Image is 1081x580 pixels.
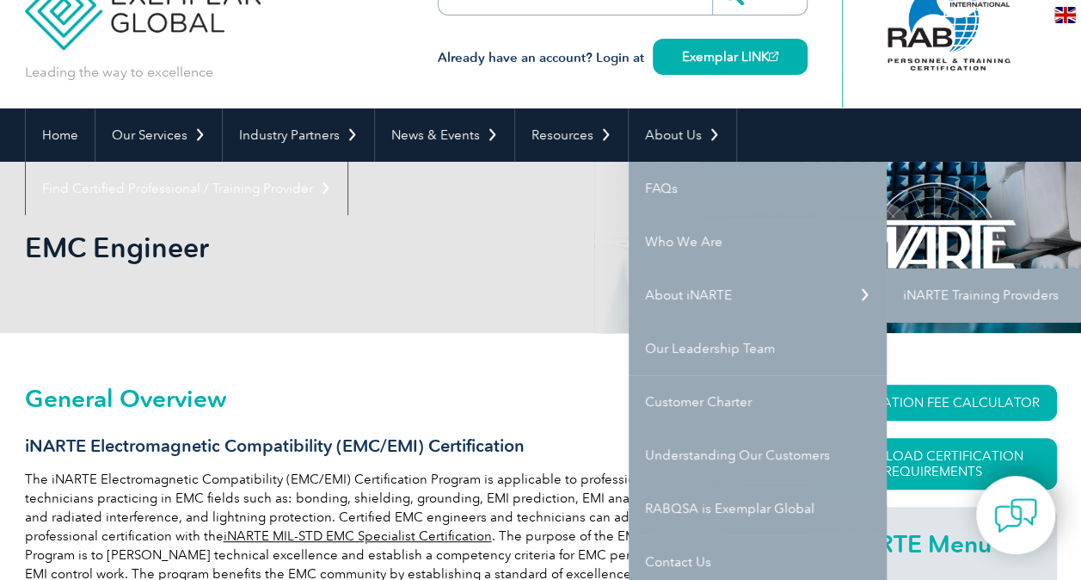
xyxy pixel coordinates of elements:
a: About Us [629,108,736,162]
a: Resources [515,108,628,162]
a: Exemplar LINK [653,39,808,75]
a: Home [26,108,95,162]
a: Our Services [95,108,222,162]
a: News & Events [375,108,514,162]
img: open_square.png [769,52,778,61]
a: Download Certification Requirements [809,438,1057,490]
h3: Already have an account? Login at [438,47,808,69]
a: Understanding Our Customers [629,429,887,482]
img: contact-chat.png [994,494,1037,537]
a: RABQSA is Exemplar Global [629,482,887,535]
a: Customer Charter [629,375,887,429]
a: CERTIFICATION FEE CALCULATOR [809,385,1057,421]
a: Find Certified Professional / Training Provider [26,162,347,215]
a: Our Leadership Team [629,322,887,375]
h2: General Overview [25,385,747,412]
h3: iNARTE Electromagnetic Compatibility (EMC/EMI) Certification [25,435,747,457]
img: en [1054,7,1076,23]
a: iNARTE MIL-STD EMC Specialist Certification [224,528,492,544]
a: Who We Are [629,215,887,268]
a: FAQs [629,162,887,215]
h1: EMC Engineer [25,231,685,264]
p: Leading the way to excellence [25,63,213,82]
h2: iNARTE Menu [835,530,1031,558]
a: Industry Partners [223,108,374,162]
a: About iNARTE [629,268,887,322]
